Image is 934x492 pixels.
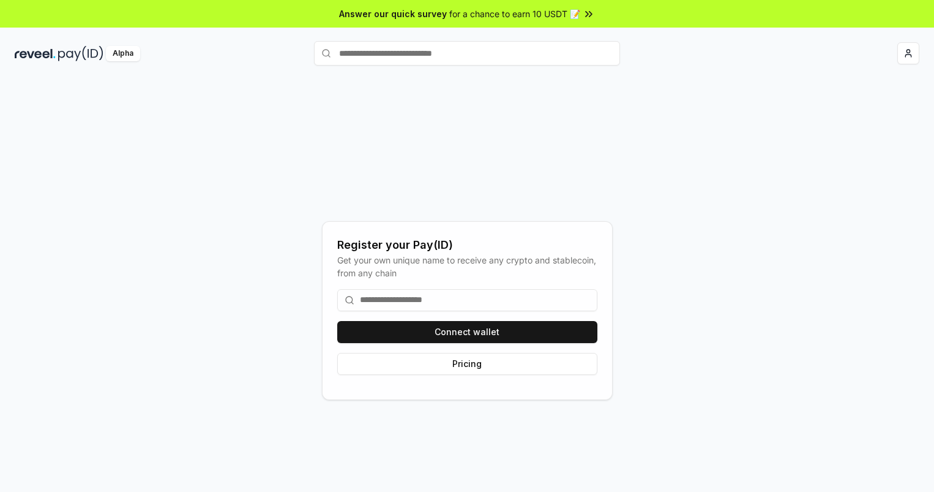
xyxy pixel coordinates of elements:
span: for a chance to earn 10 USDT 📝 [449,7,580,20]
button: Pricing [337,353,597,375]
div: Get your own unique name to receive any crypto and stablecoin, from any chain [337,254,597,279]
img: reveel_dark [15,46,56,61]
img: pay_id [58,46,103,61]
div: Register your Pay(ID) [337,237,597,254]
button: Connect wallet [337,321,597,343]
div: Alpha [106,46,140,61]
span: Answer our quick survey [339,7,447,20]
